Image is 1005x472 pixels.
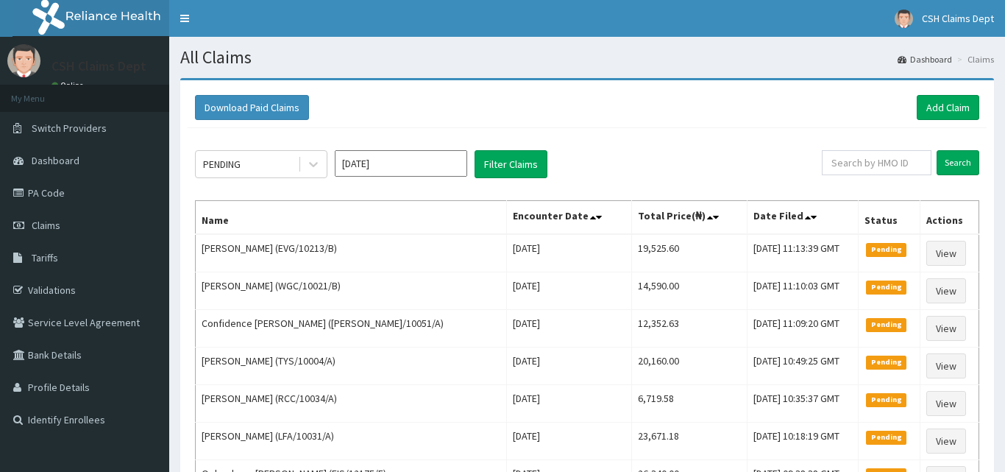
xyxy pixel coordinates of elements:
[920,201,979,235] th: Actions
[507,348,632,385] td: [DATE]
[335,150,467,177] input: Select Month and Year
[507,310,632,348] td: [DATE]
[926,353,966,378] a: View
[926,391,966,416] a: View
[631,423,747,460] td: 23,671.18
[922,12,994,25] span: CSH Claims Dept
[937,150,979,175] input: Search
[917,95,979,120] a: Add Claim
[747,423,859,460] td: [DATE] 10:18:19 GMT
[747,348,859,385] td: [DATE] 10:49:25 GMT
[926,241,966,266] a: View
[866,393,906,406] span: Pending
[822,150,931,175] input: Search by HMO ID
[747,201,859,235] th: Date Filed
[866,356,906,369] span: Pending
[475,150,547,178] button: Filter Claims
[631,234,747,272] td: 19,525.60
[926,429,966,454] a: View
[52,80,87,91] a: Online
[953,53,994,66] li: Claims
[32,121,107,135] span: Switch Providers
[203,157,241,172] div: PENDING
[196,423,507,460] td: [PERSON_NAME] (LFA/10031/A)
[631,385,747,423] td: 6,719.58
[747,272,859,310] td: [DATE] 11:10:03 GMT
[196,234,507,272] td: [PERSON_NAME] (EVG/10213/B)
[196,272,507,310] td: [PERSON_NAME] (WGC/10021/B)
[747,234,859,272] td: [DATE] 11:13:39 GMT
[859,201,920,235] th: Status
[631,348,747,385] td: 20,160.00
[898,53,952,66] a: Dashboard
[195,95,309,120] button: Download Paid Claims
[32,219,60,232] span: Claims
[196,201,507,235] th: Name
[631,310,747,348] td: 12,352.63
[196,385,507,423] td: [PERSON_NAME] (RCC/10034/A)
[507,201,632,235] th: Encounter Date
[866,243,906,256] span: Pending
[866,318,906,331] span: Pending
[52,60,146,73] p: CSH Claims Dept
[180,48,994,67] h1: All Claims
[926,278,966,303] a: View
[507,385,632,423] td: [DATE]
[196,348,507,385] td: [PERSON_NAME] (TYS/10004/A)
[631,201,747,235] th: Total Price(₦)
[866,281,906,294] span: Pending
[32,251,58,264] span: Tariffs
[32,154,79,167] span: Dashboard
[507,272,632,310] td: [DATE]
[895,10,913,28] img: User Image
[631,272,747,310] td: 14,590.00
[747,310,859,348] td: [DATE] 11:09:20 GMT
[196,310,507,348] td: Confidence [PERSON_NAME] ([PERSON_NAME]/10051/A)
[866,431,906,444] span: Pending
[7,44,40,77] img: User Image
[747,385,859,423] td: [DATE] 10:35:37 GMT
[507,423,632,460] td: [DATE]
[507,234,632,272] td: [DATE]
[926,316,966,341] a: View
